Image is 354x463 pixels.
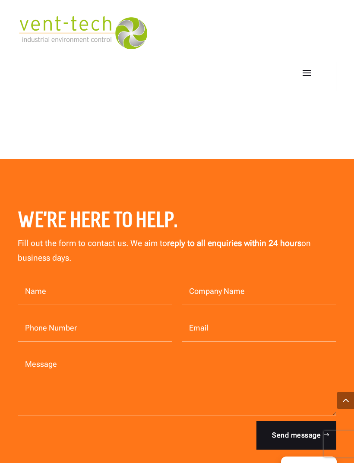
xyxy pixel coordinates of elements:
h2: We’re here to help. [18,207,198,237]
span: on business days. [18,238,311,263]
span: Fill out the form to contact us. We aim to [18,238,167,248]
strong: reply to all enquiries within 24 hours [167,238,301,248]
input: Company Name [182,278,336,305]
button: Send message [256,421,336,450]
input: Name [18,278,172,305]
input: Email [182,315,336,342]
input: Phone Number [18,315,172,342]
img: 2023-09-27T08_35_16.549ZVENT-TECH---Clear-background [18,16,147,49]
